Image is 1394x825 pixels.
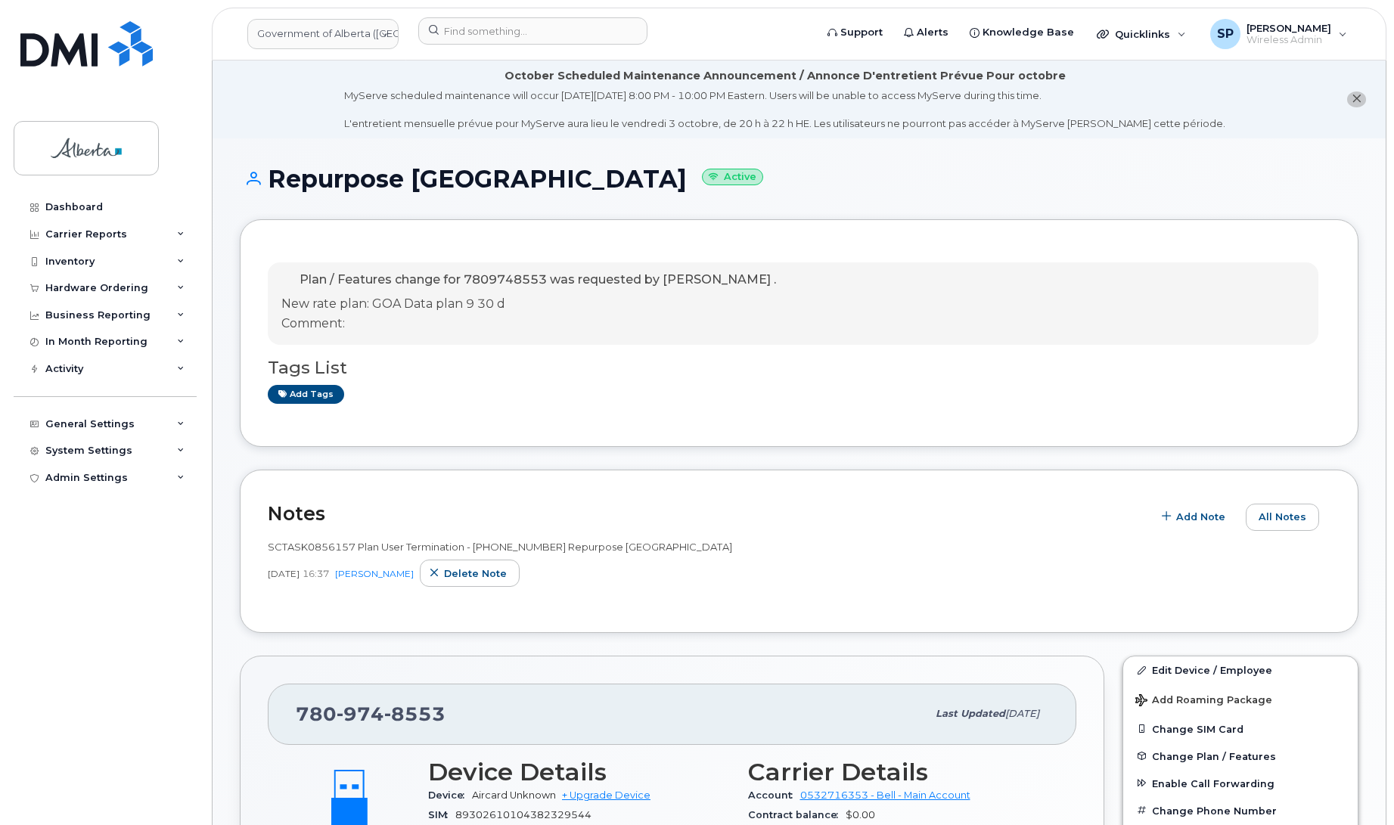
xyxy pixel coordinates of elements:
[240,166,1358,192] h1: Repurpose [GEOGRAPHIC_DATA]
[268,502,1144,525] h2: Notes
[268,358,1330,377] h3: Tags List
[1123,743,1358,770] button: Change Plan / Features
[1152,504,1238,531] button: Add Note
[1123,770,1358,797] button: Enable Call Forwarding
[1152,777,1274,789] span: Enable Call Forwarding
[1123,797,1358,824] button: Change Phone Number
[296,702,446,725] span: 780
[1246,504,1319,531] button: All Notes
[268,567,300,580] span: [DATE]
[748,809,846,820] span: Contract balance
[428,758,730,786] h3: Device Details
[472,789,556,801] span: Aircard Unknown
[335,568,414,579] a: [PERSON_NAME]
[268,541,732,553] span: SCTASK0856157 Plan User Termination - [PHONE_NUMBER] Repurpose [GEOGRAPHIC_DATA]
[702,169,763,186] small: Active
[268,385,344,404] a: Add tags
[428,789,472,801] span: Device
[1123,715,1358,743] button: Change SIM Card
[281,315,776,333] p: Comment:
[1123,656,1358,684] a: Edit Device / Employee
[562,789,650,801] a: + Upgrade Device
[1005,708,1039,719] span: [DATE]
[303,567,329,580] span: 16:37
[1152,750,1276,761] span: Change Plan / Features
[1123,684,1358,715] button: Add Roaming Package
[384,702,446,725] span: 8553
[505,68,1066,84] div: October Scheduled Maintenance Announcement / Annonce D'entretient Prévue Pour octobre
[846,809,875,820] span: $0.00
[748,789,800,801] span: Account
[344,88,1225,131] div: MyServe scheduled maintenance will occur [DATE][DATE] 8:00 PM - 10:00 PM Eastern. Users will be u...
[420,560,520,587] button: Delete note
[300,272,776,287] span: Plan / Features change for 7809748553 was requested by [PERSON_NAME] .
[936,708,1005,719] span: Last updated
[281,296,776,313] p: New rate plan: GOA Data plan 9 30 d
[1347,91,1366,107] button: close notification
[748,758,1050,786] h3: Carrier Details
[444,566,507,581] span: Delete note
[1176,510,1225,524] span: Add Note
[428,809,455,820] span: SIM
[800,789,970,801] a: 0532716353 - Bell - Main Account
[1135,694,1272,709] span: Add Roaming Package
[455,809,591,820] span: 89302610104382329544
[1259,510,1306,524] span: All Notes
[337,702,384,725] span: 974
